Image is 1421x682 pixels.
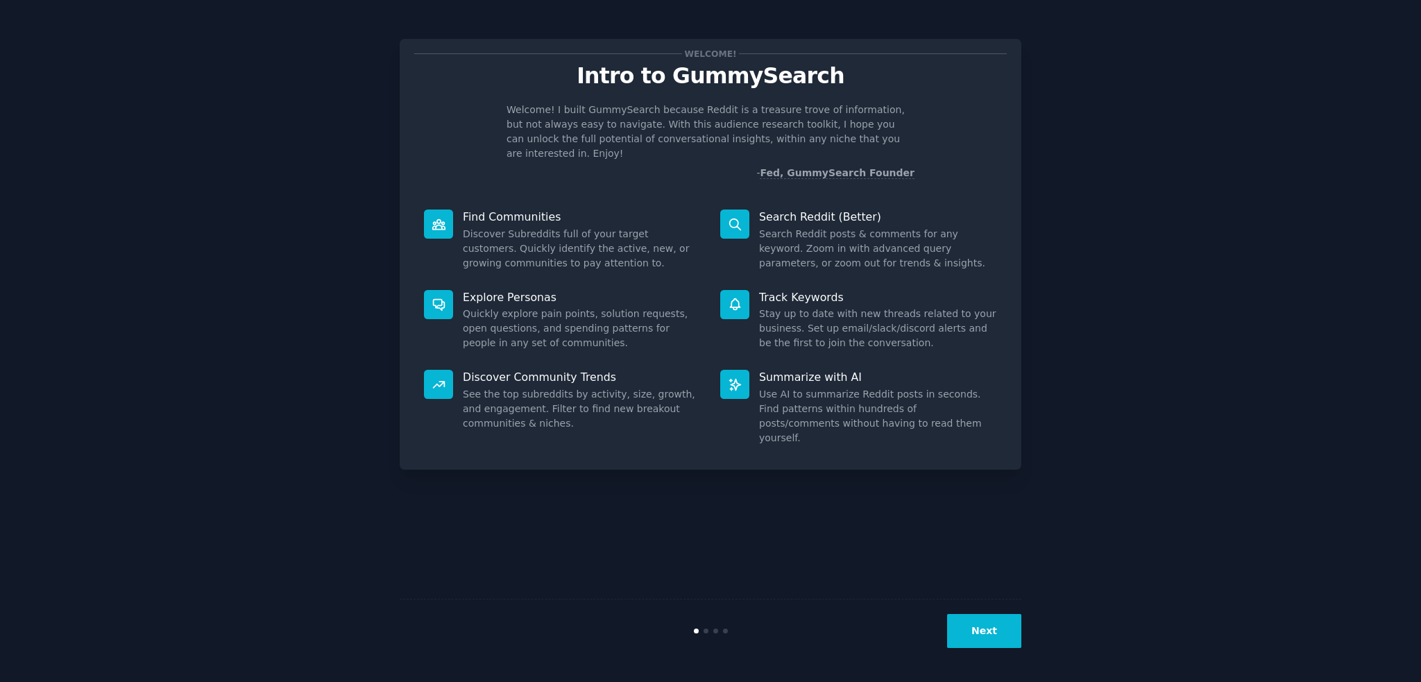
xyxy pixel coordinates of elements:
dd: Discover Subreddits full of your target customers. Quickly identify the active, new, or growing c... [463,227,701,271]
p: Intro to GummySearch [414,64,1007,88]
dd: Stay up to date with new threads related to your business. Set up email/slack/discord alerts and ... [759,307,997,350]
dd: Quickly explore pain points, solution requests, open questions, and spending patterns for people ... [463,307,701,350]
dd: Use AI to summarize Reddit posts in seconds. Find patterns within hundreds of posts/comments with... [759,387,997,445]
span: Welcome! [682,46,739,61]
p: Find Communities [463,210,701,224]
p: Discover Community Trends [463,370,701,384]
p: Track Keywords [759,290,997,305]
button: Next [947,614,1021,648]
p: Welcome! I built GummySearch because Reddit is a treasure trove of information, but not always ea... [507,103,914,161]
div: - [756,166,914,180]
dd: Search Reddit posts & comments for any keyword. Zoom in with advanced query parameters, or zoom o... [759,227,997,271]
p: Explore Personas [463,290,701,305]
p: Summarize with AI [759,370,997,384]
p: Search Reddit (Better) [759,210,997,224]
dd: See the top subreddits by activity, size, growth, and engagement. Filter to find new breakout com... [463,387,701,431]
a: Fed, GummySearch Founder [760,167,914,179]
